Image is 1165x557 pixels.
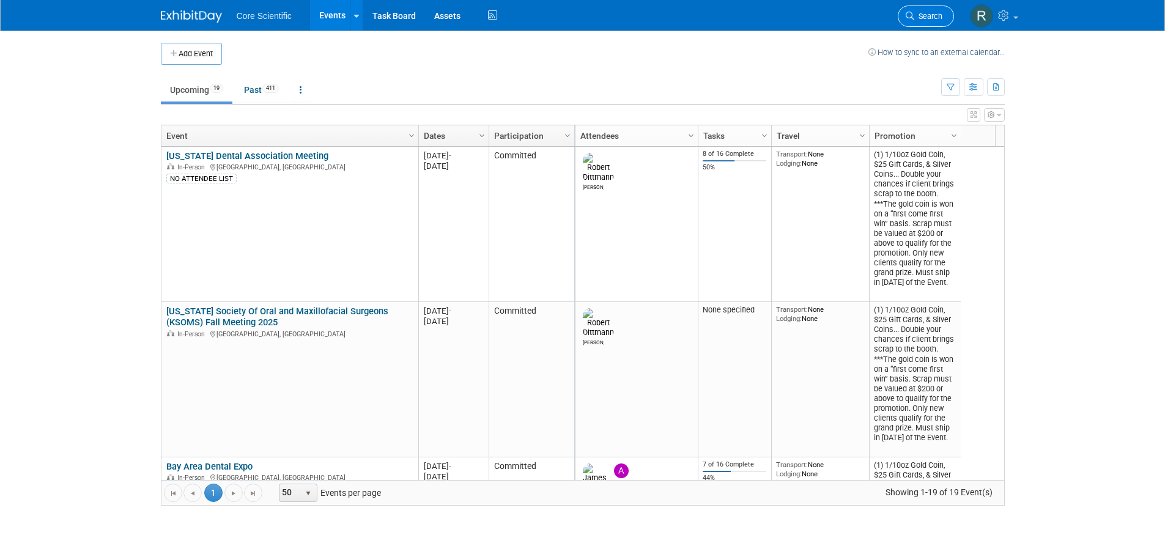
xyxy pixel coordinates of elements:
[166,150,328,161] a: [US_STATE] Dental Association Meeting
[303,489,313,498] span: select
[263,484,393,502] span: Events per page
[686,131,696,141] span: Column Settings
[970,4,993,28] img: Rachel Wolff
[183,484,202,502] a: Go to the previous page
[583,463,607,493] img: James Belshe
[494,125,566,146] a: Participation
[869,147,961,302] td: (1) 1/10oz Gold Coin, $25 Gift Cards, & Silver Coins... Double your chances if client brings scra...
[703,163,766,172] div: 50%
[405,125,418,144] a: Column Settings
[449,306,451,315] span: -
[449,151,451,160] span: -
[177,330,209,338] span: In-Person
[703,305,766,315] div: None specified
[188,489,198,498] span: Go to the previous page
[164,484,182,502] a: Go to the first page
[424,471,483,482] div: [DATE]
[583,153,614,182] img: Robert Dittmann
[777,125,861,146] a: Travel
[949,131,959,141] span: Column Settings
[161,43,222,65] button: Add Event
[449,462,451,471] span: -
[475,125,489,144] a: Column Settings
[489,302,574,457] td: Committed
[279,484,300,501] span: 50
[610,478,632,486] div: Abbigail Belshe
[161,78,232,101] a: Upcoming19
[244,484,262,502] a: Go to the last page
[776,159,802,168] span: Lodging:
[177,163,209,171] span: In-Person
[776,460,808,469] span: Transport:
[424,461,483,471] div: [DATE]
[776,305,808,314] span: Transport:
[166,174,237,183] div: NO ATTENDEE LIST
[703,150,766,158] div: 8 of 16 Complete
[563,131,572,141] span: Column Settings
[684,125,698,144] a: Column Settings
[424,161,483,171] div: [DATE]
[580,125,690,146] a: Attendees
[166,161,413,172] div: [GEOGRAPHIC_DATA], [GEOGRAPHIC_DATA]
[561,125,574,144] a: Column Settings
[703,460,766,469] div: 7 of 16 Complete
[856,125,869,144] a: Column Settings
[248,489,258,498] span: Go to the last page
[229,489,239,498] span: Go to the next page
[947,125,961,144] a: Column Settings
[166,461,253,472] a: Bay Area Dental Expo
[898,6,954,27] a: Search
[914,12,942,21] span: Search
[869,302,961,457] td: (1) 1/10oz Gold Coin, $25 Gift Cards, & Silver Coins... Double your chances if client brings scra...
[477,131,487,141] span: Column Settings
[166,306,388,328] a: [US_STATE] Society Of Oral and Maxillofacial Surgeons (KSOMS) Fall Meeting 2025
[875,125,953,146] a: Promotion
[776,460,864,478] div: None None
[703,474,766,482] div: 44%
[857,131,867,141] span: Column Settings
[583,182,604,190] div: Robert Dittmann
[758,125,771,144] a: Column Settings
[235,78,288,101] a: Past411
[424,316,483,326] div: [DATE]
[166,328,413,339] div: [GEOGRAPHIC_DATA], [GEOGRAPHIC_DATA]
[161,10,222,23] img: ExhibitDay
[237,11,292,21] span: Core Scientific
[167,474,174,480] img: In-Person Event
[776,150,808,158] span: Transport:
[776,470,802,478] span: Lodging:
[703,125,763,146] a: Tasks
[424,306,483,316] div: [DATE]
[874,484,1004,501] span: Showing 1-19 of 19 Event(s)
[868,48,1005,57] a: How to sync to an external calendar...
[776,150,864,168] div: None None
[168,489,178,498] span: Go to the first page
[489,147,574,302] td: Committed
[614,463,629,478] img: Abbigail Belshe
[583,338,604,345] div: Robert Dittmann
[204,484,223,502] span: 1
[407,131,416,141] span: Column Settings
[424,125,481,146] a: Dates
[424,150,483,161] div: [DATE]
[167,330,174,336] img: In-Person Event
[583,308,614,338] img: Robert Dittmann
[166,472,413,482] div: [GEOGRAPHIC_DATA], [GEOGRAPHIC_DATA]
[210,84,223,93] span: 19
[262,84,279,93] span: 411
[776,305,864,323] div: None None
[776,314,802,323] span: Lodging:
[167,163,174,169] img: In-Person Event
[760,131,769,141] span: Column Settings
[166,125,410,146] a: Event
[224,484,243,502] a: Go to the next page
[177,474,209,482] span: In-Person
